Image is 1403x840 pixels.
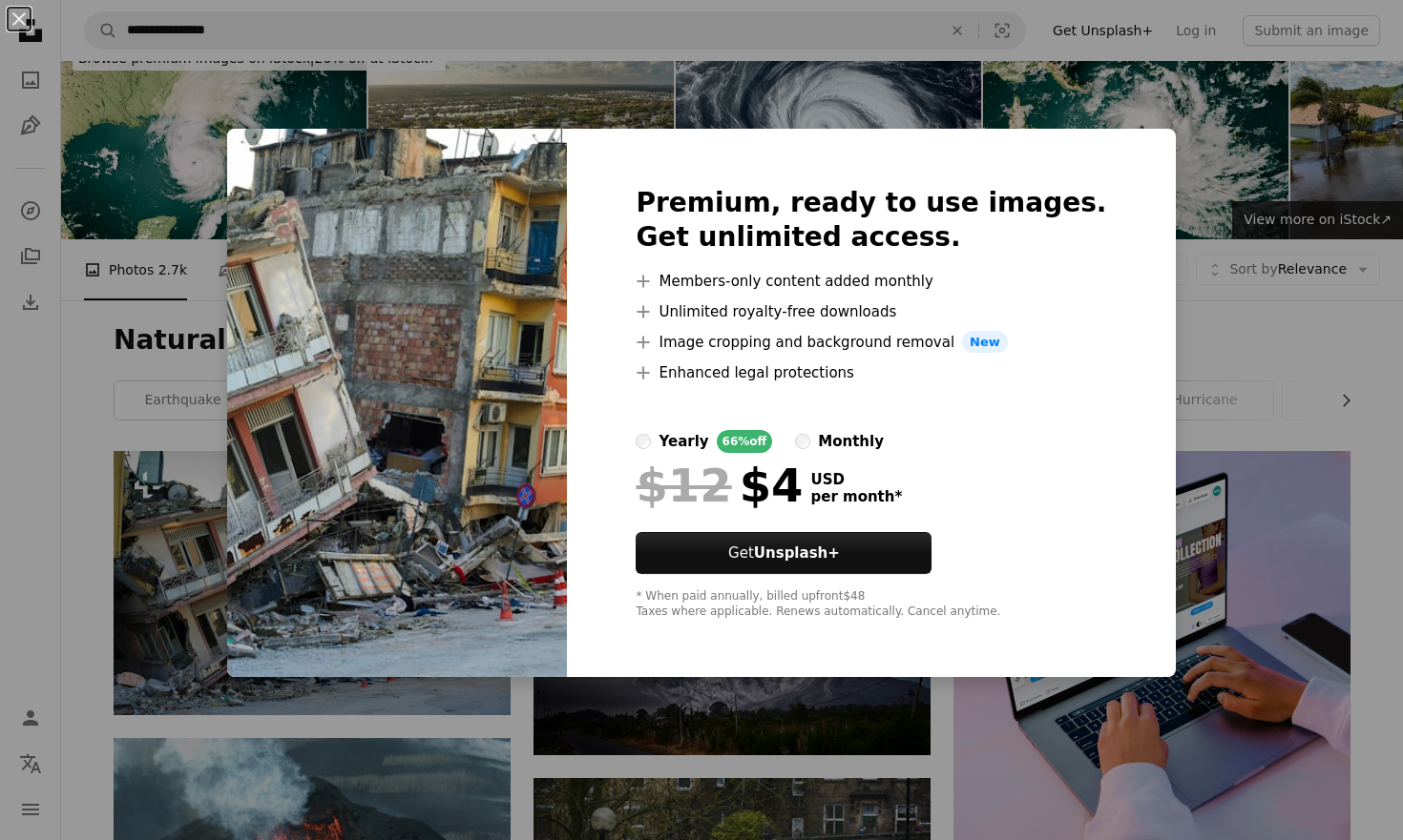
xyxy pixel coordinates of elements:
span: USD [810,471,902,488]
div: * When paid annually, billed upfront $48 Taxes where applicable. Renews automatically. Cancel any... [636,589,1106,620]
input: yearly66%off [636,434,651,449]
div: 66% off [717,430,773,453]
li: Members-only content added monthly [636,270,1106,293]
li: Image cropping and background removal [636,331,1106,354]
strong: Unsplash+ [754,544,840,562]
input: monthly [795,434,810,449]
span: $12 [636,461,731,510]
div: $4 [636,461,803,510]
img: premium_photo-1695914233513-6f9ca230abdb [227,129,567,678]
div: monthly [818,430,884,453]
div: yearly [659,430,708,453]
span: New [962,331,1008,354]
button: GetUnsplash+ [636,532,932,574]
li: Enhanced legal protections [636,361,1106,384]
span: per month * [810,488,902,505]
li: Unlimited royalty-free downloads [636,300,1106,323]
h2: Premium, ready to use images. Get unlimited access. [636,186,1106,255]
